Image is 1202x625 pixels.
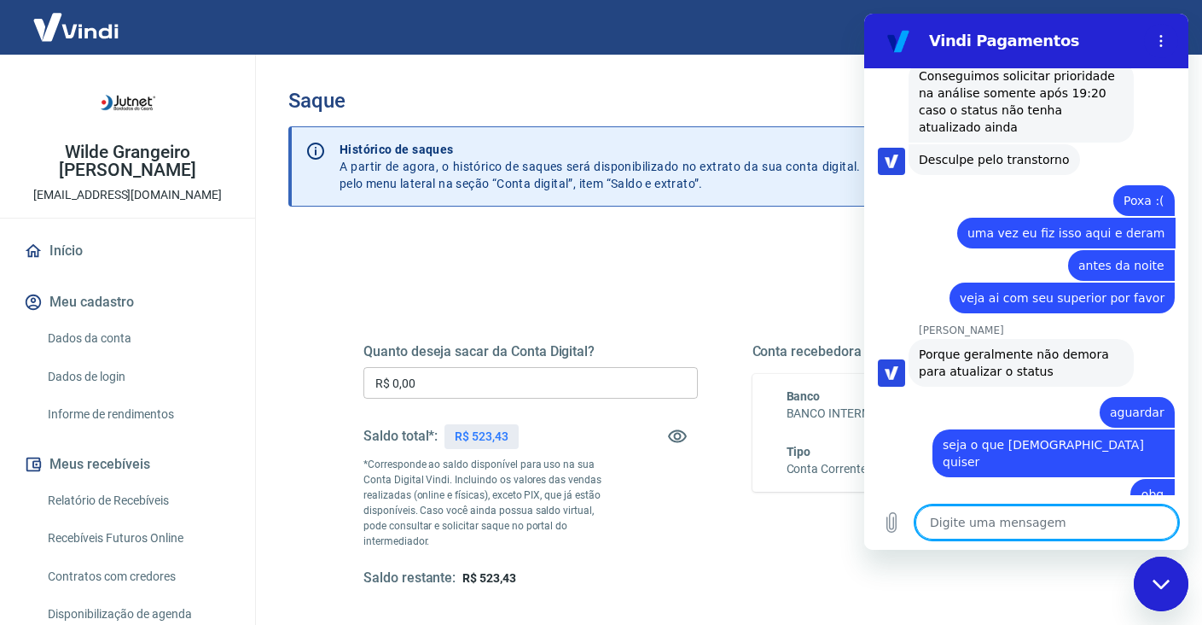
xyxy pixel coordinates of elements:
img: Vindi [20,1,131,53]
iframe: Janela de mensagens [864,14,1188,550]
a: Informe de rendimentos [41,397,235,432]
a: Dados da conta [41,321,235,356]
p: R$ 523,43 [455,428,508,446]
span: Banco [787,389,821,403]
a: Dados de login [41,359,235,394]
button: Meu cadastro [20,283,235,321]
p: [EMAIL_ADDRESS][DOMAIN_NAME] [33,186,222,204]
p: Wilde Grangeiro [PERSON_NAME] [14,143,241,179]
h5: Quanto deseja sacar da Conta Digital? [363,343,698,360]
h5: Conta recebedora do saque [752,343,1087,360]
span: R$ 523,43 [462,571,516,585]
a: Contratos com credores [41,559,235,594]
p: Histórico de saques [340,141,1017,158]
img: bf555e13-4061-4714-92e9-d3627c495133.jpeg [94,68,162,137]
h5: Saldo restante: [363,570,456,587]
h5: Saldo total*: [363,428,438,445]
iframe: Botão para abrir a janela de mensagens, conversa em andamento [1134,557,1188,611]
h3: Saque [288,89,1161,113]
a: Relatório de Recebíveis [41,483,235,518]
button: Sair [1120,12,1182,44]
a: Início [20,232,235,270]
h6: Conta Corrente [787,460,867,478]
p: *Corresponde ao saldo disponível para uso na sua Conta Digital Vindi. Incluindo os valores das ve... [363,457,614,549]
p: A partir de agora, o histórico de saques será disponibilizado no extrato da sua conta digital. Ac... [340,141,1017,192]
h6: BANCO INTERMEDIUM S.A. [787,405,1053,423]
span: Tipo [787,445,811,459]
a: Recebíveis Futuros Online [41,521,235,556]
button: Meus recebíveis [20,446,235,483]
